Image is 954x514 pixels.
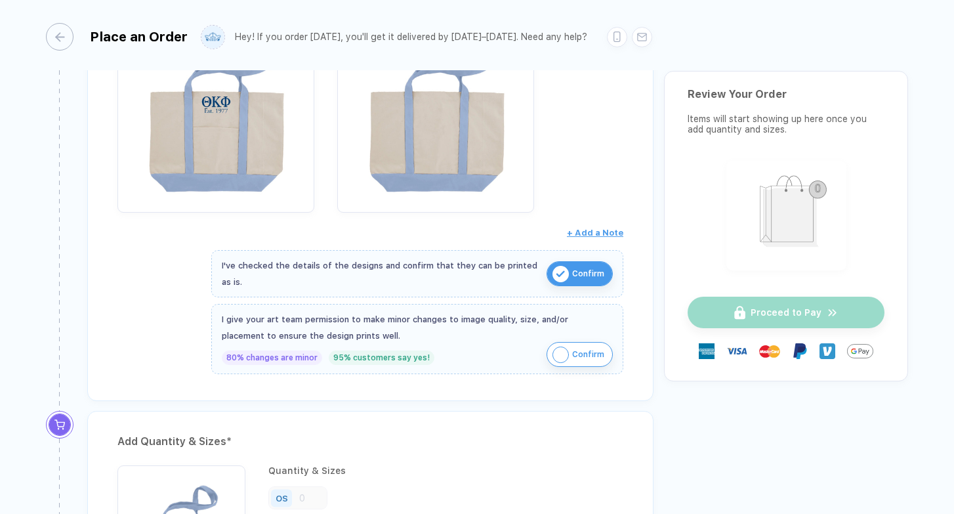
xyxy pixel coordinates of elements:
[572,344,604,365] span: Confirm
[699,343,715,359] img: express
[222,257,540,290] div: I've checked the details of the designs and confirm that they can be printed as is.
[792,343,808,359] img: Paypal
[547,261,613,286] button: iconConfirm
[222,351,322,365] div: 80% changes are minor
[276,493,288,503] div: OS
[201,26,224,49] img: user profile
[819,343,835,359] img: Venmo
[726,341,747,362] img: visa
[688,88,884,100] div: Review Your Order
[759,341,780,362] img: master-card
[344,15,528,199] img: 522a6100-2836-4a88-9094-39ab1a0fc9f0_nt_back_1756824913013.jpg
[124,15,308,199] img: 522a6100-2836-4a88-9094-39ab1a0fc9f0_nt_front_1756824913009.jpg
[222,311,613,344] div: I give your art team permission to make minor changes to image quality, size, and/or placement to...
[688,114,884,135] div: Items will start showing up here once you add quantity and sizes.
[268,465,346,476] div: Quantity & Sizes
[117,431,623,452] div: Add Quantity & Sizes
[329,351,434,365] div: 95% customers say yes!
[572,263,604,284] span: Confirm
[235,32,587,43] div: Hey! If you order [DATE], you'll get it delivered by [DATE]–[DATE]. Need any help?
[847,338,873,364] img: GPay
[547,342,613,367] button: iconConfirm
[567,228,623,238] span: + Add a Note
[90,29,188,45] div: Place an Order
[552,347,569,363] img: icon
[552,266,569,282] img: icon
[732,167,840,262] img: shopping_bag.png
[567,223,623,244] button: + Add a Note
